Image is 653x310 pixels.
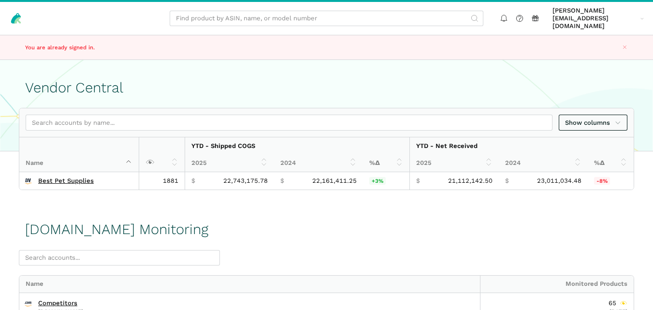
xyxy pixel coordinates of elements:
[19,276,480,293] div: Name
[274,155,363,172] th: 2024: activate to sort column ascending
[588,155,634,172] th: %Δ: activate to sort column ascending
[416,177,420,185] span: $
[559,115,627,131] a: Show columns
[312,177,357,185] span: 22,161,411.25
[139,137,185,172] th: : activate to sort column ascending
[609,299,627,307] div: 65
[19,137,139,172] th: Name : activate to sort column descending
[505,177,509,185] span: $
[409,155,499,172] th: 2025: activate to sort column ascending
[363,155,409,172] th: %Δ: activate to sort column ascending
[19,250,220,266] input: Search accounts...
[363,172,409,190] td: 2.63%
[499,155,588,172] th: 2024: activate to sort column ascending
[139,172,185,190] td: 1881
[280,177,284,185] span: $
[185,155,274,172] th: 2025: activate to sort column ascending
[480,276,634,293] div: Monitored Products
[38,299,77,307] a: Competitors
[565,118,621,128] span: Show columns
[552,7,637,30] span: [PERSON_NAME][EMAIL_ADDRESS][DOMAIN_NAME]
[416,142,478,149] strong: YTD - Net Received
[550,5,647,32] a: [PERSON_NAME][EMAIL_ADDRESS][DOMAIN_NAME]
[448,177,493,185] span: 21,112,142.50
[588,172,634,190] td: -8.25%
[26,115,552,131] input: Search accounts by name...
[594,177,610,185] span: -8%
[619,42,630,53] button: Close
[191,142,255,149] strong: YTD - Shipped COGS
[191,177,195,185] span: $
[170,11,483,27] input: Find product by ASIN, name, or model number
[537,177,581,185] span: 23,011,034.48
[38,177,94,185] a: Best Pet Supplies
[25,44,245,52] p: You are already signed in.
[25,221,208,237] h1: [DOMAIN_NAME] Monitoring
[369,177,386,185] span: +3%
[223,177,268,185] span: 22,743,175.78
[25,80,628,96] h1: Vendor Central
